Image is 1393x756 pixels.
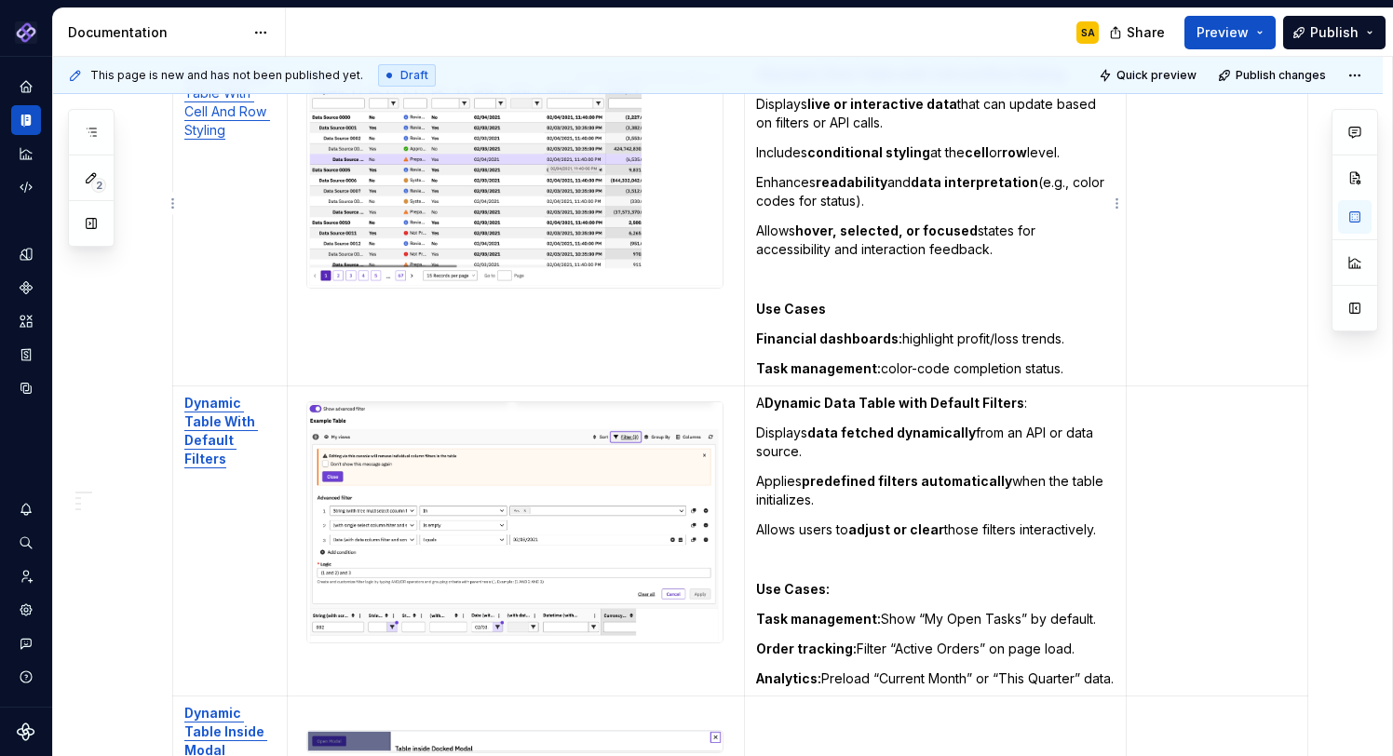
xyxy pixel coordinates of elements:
[802,473,1012,489] strong: predefined filters automatically
[11,239,41,269] a: Design tokens
[756,330,1116,348] p: highlight profit/loss trends.
[11,105,41,135] a: Documentation
[816,174,887,190] strong: readability
[307,402,723,641] img: cb6d6b17-1d22-4b96-8311-12146ec42e19.png
[756,669,1116,688] p: Preload “Current Month” or “This Quarter” data.
[911,174,1038,190] strong: data interpretation
[11,494,41,524] button: Notifications
[1093,62,1205,88] button: Quick preview
[307,731,723,752] img: d923d076-5909-4240-9a05-84b771aebe98.png
[756,222,1116,259] p: Allows states for accessibility and interaction feedback.
[756,359,1116,378] p: color-code completion status.
[756,360,881,376] strong: Task management:
[756,611,881,627] strong: Task management:
[1236,68,1326,83] span: Publish changes
[1002,144,1027,160] strong: row
[17,722,35,741] svg: Supernova Logo
[756,472,1116,509] p: Applies when the table initializes.
[11,628,41,658] button: Contact support
[756,173,1116,210] p: Enhances and (e.g., color codes for status).
[1283,16,1386,49] button: Publish
[807,96,957,112] strong: live or interactive data
[1127,23,1165,42] span: Share
[68,23,244,42] div: Documentation
[756,331,902,346] strong: Financial dashboards:
[11,528,41,558] button: Search ⌘K
[1100,16,1177,49] button: Share
[807,144,930,160] strong: conditional styling
[15,21,37,44] img: 2ea59a0b-fef9-4013-8350-748cea000017.png
[1197,23,1249,42] span: Preview
[307,74,723,287] img: 34424d08-2a4f-418d-927e-e36af6cb38c3.png
[756,424,1116,461] p: Displays from an API or data source.
[756,640,1116,658] p: Filter “Active Orders” on page load.
[756,610,1116,628] p: Show “My Open Tasks” by default.
[11,561,41,591] a: Invite team
[11,72,41,101] a: Home
[11,340,41,370] a: Storybook stories
[1081,25,1095,40] div: SA
[400,68,428,83] span: Draft
[11,373,41,403] a: Data sources
[91,178,106,193] span: 2
[1116,68,1197,83] span: Quick preview
[756,95,1116,132] p: Displays that can update based on filters or API calls.
[807,425,976,440] strong: data fetched dynamically
[1184,16,1276,49] button: Preview
[848,521,944,537] strong: adjust or clear
[11,306,41,336] a: Assets
[795,223,978,238] strong: hover, selected, or focused
[11,172,41,202] a: Code automation
[11,273,41,303] a: Components
[11,139,41,169] a: Analytics
[11,595,41,625] a: Settings
[756,581,830,597] strong: Use Cases:
[764,395,1024,411] strong: Dynamic Data Table with Default Filters
[90,68,363,83] span: This page is new and has not been published yet.
[756,143,1116,162] p: Includes at the or level.
[1310,23,1359,42] span: Publish
[184,395,258,466] a: Dynamic Table With Default Filters
[756,301,826,317] strong: Use Cases
[965,144,989,160] strong: cell
[756,641,857,656] strong: Order tracking:
[756,670,821,686] strong: Analytics:
[756,394,1116,412] p: A :
[756,520,1116,539] p: Allows users to those filters interactively.
[1212,62,1334,88] button: Publish changes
